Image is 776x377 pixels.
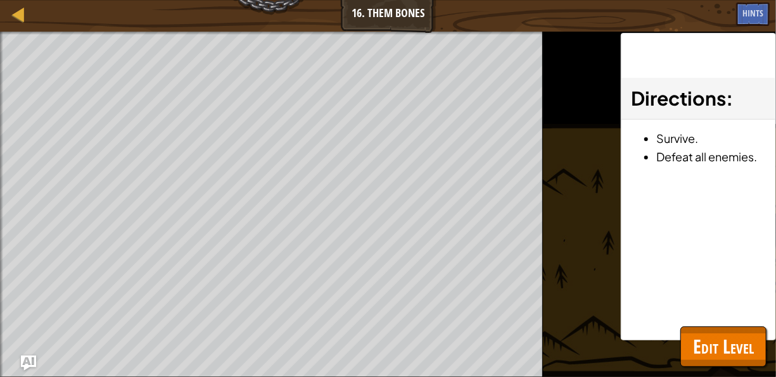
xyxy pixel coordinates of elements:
[21,355,36,371] button: Ask AI
[693,333,754,359] span: Edit Level
[656,129,766,147] li: Survive.
[631,86,726,110] span: Directions
[631,84,766,113] h3: :
[656,147,766,166] li: Defeat all enemies.
[680,326,766,367] button: Edit Level
[742,7,763,19] span: Hints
